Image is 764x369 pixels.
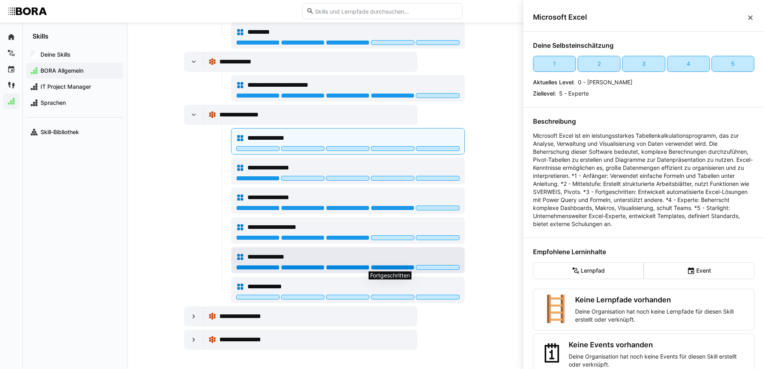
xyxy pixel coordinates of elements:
[559,90,589,98] p: 5 - Experte
[533,262,644,279] eds-button-option: Lernpfad
[575,296,748,304] h3: Keine Lernpfade vorhanden
[578,78,632,86] p: 0 - [PERSON_NAME]
[314,8,458,15] input: Skills und Lernpfade durchsuchen…
[731,60,735,68] div: 5
[533,78,575,86] p: Aktuelles Level:
[553,60,556,68] div: 1
[540,340,565,369] div: 🗓
[569,353,748,369] p: Deine Organisation hat noch keine Events für diesen Skill erstellt oder verknüpft.
[533,13,746,22] span: Microsoft Excel
[642,60,646,68] div: 3
[575,308,748,324] p: Deine Organisation hat noch keine Lernpfade für diesen Skill erstellt oder verknüpft.
[569,340,748,349] h3: Keine Events vorhanden
[533,248,754,256] h4: Empfohlene Lerninhalte
[533,132,754,228] p: Microsoft Excel ist ein leistungsstarkes Tabellenkalkulationsprogramm, das zur Analyse, Verwaltun...
[540,296,572,324] div: 🪜
[687,60,690,68] div: 4
[370,272,410,279] p: Fortgeschritten
[644,262,754,279] eds-button-option: Event
[533,41,754,49] h4: Deine Selbsteinschätzung
[39,83,120,91] span: IT Project Manager
[39,67,120,75] span: BORA Allgemein
[533,90,556,98] p: Ziellevel:
[533,117,754,125] h4: Beschreibung
[598,60,601,68] div: 2
[39,99,120,107] span: Sprachen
